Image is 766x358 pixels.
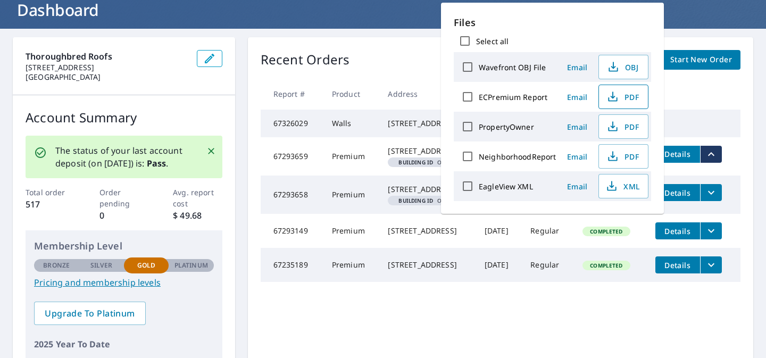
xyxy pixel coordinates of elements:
[147,157,166,169] b: Pass
[655,184,700,201] button: detailsBtn-67293658
[522,248,574,282] td: Regular
[137,261,155,270] p: Gold
[392,198,452,203] span: OB
[479,62,546,72] label: Wavefront OBJ File
[700,146,722,163] button: filesDropdownBtn-67293659
[560,178,594,195] button: Email
[43,261,70,270] p: Bronze
[662,188,694,198] span: Details
[323,137,380,176] td: Premium
[99,209,148,222] p: 0
[655,222,700,239] button: detailsBtn-67293149
[388,260,467,270] div: [STREET_ADDRESS]
[662,149,694,159] span: Details
[584,228,629,235] span: Completed
[564,92,590,102] span: Email
[605,61,639,73] span: OBJ
[700,222,722,239] button: filesDropdownBtn-67293149
[323,176,380,214] td: Premium
[55,144,194,170] p: The status of your last account deposit (on [DATE]) is: .
[454,15,651,30] p: Files
[662,260,694,270] span: Details
[662,226,694,236] span: Details
[34,302,146,325] a: Upgrade To Platinum
[522,214,574,248] td: Regular
[605,120,639,133] span: PDF
[34,239,214,253] p: Membership Level
[323,110,380,137] td: Walls
[655,256,700,273] button: detailsBtn-67235189
[26,108,222,127] p: Account Summary
[43,307,137,319] span: Upgrade To Platinum
[662,50,740,70] a: Start New Order
[564,152,590,162] span: Email
[598,174,648,198] button: XML
[479,152,556,162] label: NeighborhoodReport
[261,214,323,248] td: 67293149
[476,214,522,248] td: [DATE]
[476,248,522,282] td: [DATE]
[392,160,452,165] span: OB
[379,78,476,110] th: Address
[173,209,222,222] p: $ 49.68
[598,55,648,79] button: OBJ
[398,198,433,203] em: Building ID
[323,248,380,282] td: Premium
[388,146,467,156] div: [STREET_ADDRESS]
[204,144,218,158] button: Close
[700,256,722,273] button: filesDropdownBtn-67235189
[605,180,639,193] span: XML
[560,89,594,105] button: Email
[34,276,214,289] a: Pricing and membership levels
[99,187,148,209] p: Order pending
[388,226,467,236] div: [STREET_ADDRESS]
[560,59,594,76] button: Email
[560,119,594,135] button: Email
[564,181,590,192] span: Email
[173,187,222,209] p: Avg. report cost
[605,150,639,163] span: PDF
[605,90,639,103] span: PDF
[90,261,113,270] p: Silver
[560,148,594,165] button: Email
[26,187,74,198] p: Total order
[388,184,467,195] div: [STREET_ADDRESS]
[388,118,467,129] div: [STREET_ADDRESS]
[26,198,74,211] p: 517
[261,50,350,70] p: Recent Orders
[261,110,323,137] td: 67326029
[174,261,208,270] p: Platinum
[598,144,648,169] button: PDF
[26,63,188,72] p: [STREET_ADDRESS]
[598,114,648,139] button: PDF
[700,184,722,201] button: filesDropdownBtn-67293658
[261,248,323,282] td: 67235189
[598,85,648,109] button: PDF
[479,92,547,102] label: ECPremium Report
[26,50,188,63] p: Thoroughbred Roofs
[670,53,732,66] span: Start New Order
[584,262,629,269] span: Completed
[26,72,188,82] p: [GEOGRAPHIC_DATA]
[34,338,214,351] p: 2025 Year To Date
[479,122,534,132] label: PropertyOwner
[323,214,380,248] td: Premium
[564,62,590,72] span: Email
[261,137,323,176] td: 67293659
[261,78,323,110] th: Report #
[655,146,700,163] button: detailsBtn-67293659
[398,160,433,165] em: Building ID
[261,176,323,214] td: 67293658
[323,78,380,110] th: Product
[476,36,509,46] label: Select all
[564,122,590,132] span: Email
[479,181,533,192] label: EagleView XML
